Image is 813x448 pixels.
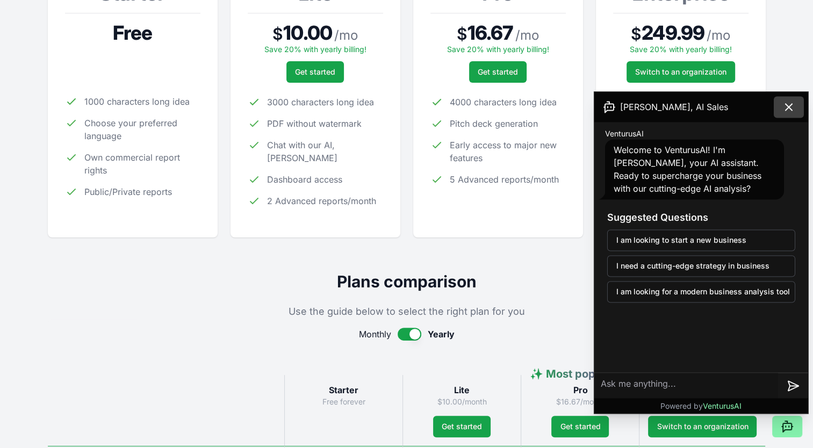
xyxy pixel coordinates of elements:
[620,100,728,113] span: [PERSON_NAME], AI Sales
[551,416,609,437] button: Get started
[267,139,383,164] span: Chat with our AI, [PERSON_NAME]
[113,22,152,44] span: Free
[295,67,335,77] span: Get started
[607,281,795,302] button: I am looking for a modern business analysis tool
[642,22,704,44] span: 249.99
[627,61,735,83] a: Switch to an organization
[450,96,557,109] span: 4000 characters long idea
[450,173,559,186] span: 5 Advanced reports/month
[334,27,358,44] span: / mo
[286,61,344,83] button: Get started
[84,95,190,108] span: 1000 characters long idea
[433,416,491,437] button: Get started
[530,396,630,407] p: $16.67/month
[660,400,742,411] p: Powered by
[648,416,757,437] a: Switch to an organization
[607,210,795,225] h3: Suggested Questions
[272,24,283,44] span: $
[605,128,644,139] span: VenturusAI
[48,272,766,291] h2: Plans comparison
[607,255,795,277] button: I need a cutting-edge strategy in business
[48,304,766,319] p: Use the guide below to select the right plan for you
[457,24,467,44] span: $
[530,384,630,396] h3: Pro
[450,117,538,130] span: Pitch deck generation
[267,173,342,186] span: Dashboard access
[447,45,549,54] span: Save 20% with yearly billing!
[359,328,391,341] span: Monthly
[529,367,631,380] span: ✨ Most popular ✨
[293,396,394,407] p: Free forever
[267,194,376,207] span: 2 Advanced reports/month
[84,151,200,177] span: Own commercial report rights
[428,328,455,341] span: Yearly
[264,45,366,54] span: Save 20% with yearly billing!
[267,117,362,130] span: PDF without watermark
[631,24,642,44] span: $
[703,401,742,410] span: VenturusAI
[707,27,730,44] span: / mo
[293,384,394,396] h3: Starter
[283,22,332,44] span: 10.00
[469,61,527,83] button: Get started
[630,45,732,54] span: Save 20% with yearly billing!
[267,96,374,109] span: 3000 characters long idea
[478,67,518,77] span: Get started
[560,421,600,432] span: Get started
[467,22,514,44] span: 16.67
[412,384,512,396] h3: Lite
[412,396,512,407] p: $10.00/month
[614,144,761,194] span: Welcome to VenturusAI! I'm [PERSON_NAME], your AI assistant. Ready to supercharge your business w...
[607,229,795,251] button: I am looking to start a new business
[450,139,566,164] span: Early access to major new features
[515,27,539,44] span: / mo
[84,185,172,198] span: Public/Private reports
[442,421,482,432] span: Get started
[84,117,200,142] span: Choose your preferred language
